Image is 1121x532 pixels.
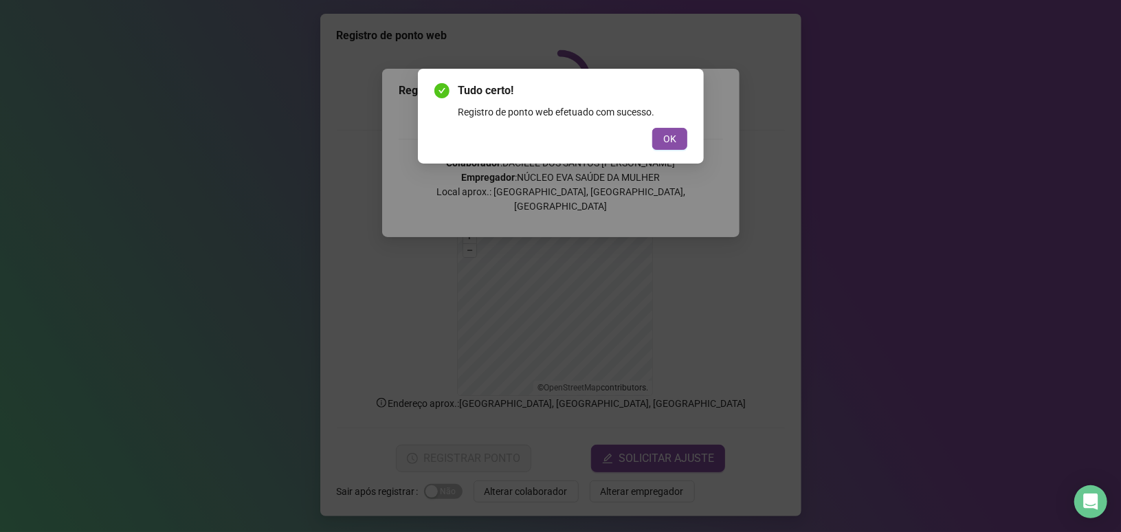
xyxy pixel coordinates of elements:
span: OK [663,131,676,146]
button: OK [652,128,687,150]
div: Open Intercom Messenger [1074,485,1107,518]
span: check-circle [434,83,449,98]
span: Tudo certo! [458,82,687,99]
div: Registro de ponto web efetuado com sucesso. [458,104,687,120]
